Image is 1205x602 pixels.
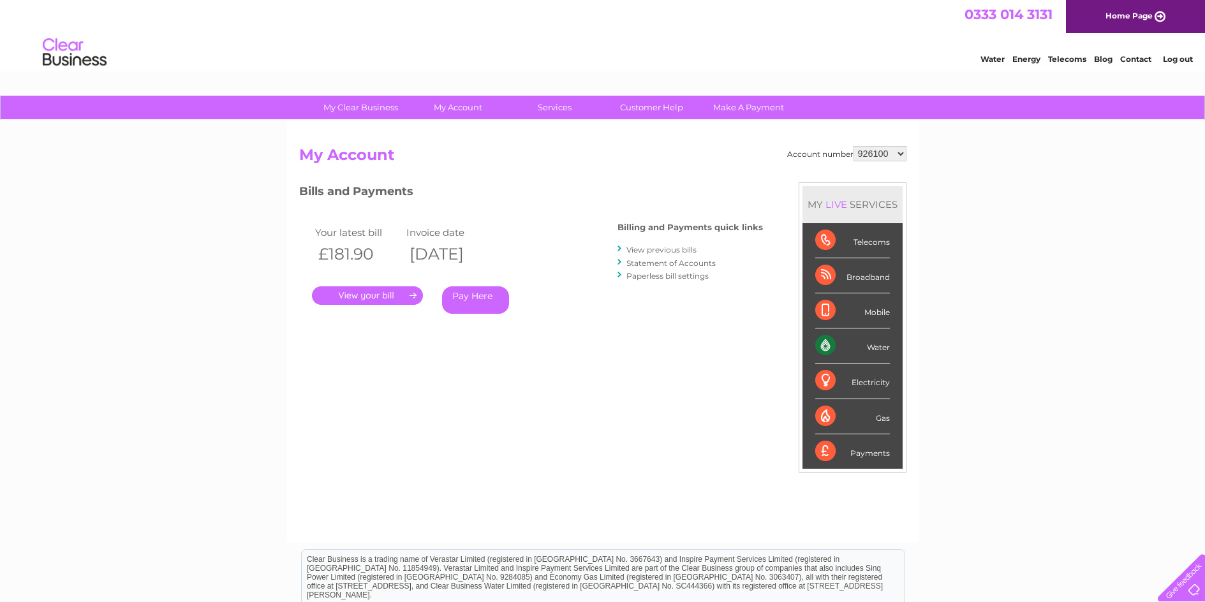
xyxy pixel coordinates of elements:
[502,96,607,119] a: Services
[815,223,890,258] div: Telecoms
[1012,54,1040,64] a: Energy
[312,286,423,305] a: .
[626,271,709,281] a: Paperless bill settings
[1120,54,1151,64] a: Contact
[787,146,906,161] div: Account number
[299,146,906,170] h2: My Account
[308,96,413,119] a: My Clear Business
[299,182,763,205] h3: Bills and Payments
[312,241,404,267] th: £181.90
[405,96,510,119] a: My Account
[802,186,903,223] div: MY SERVICES
[403,241,495,267] th: [DATE]
[1163,54,1193,64] a: Log out
[823,198,850,210] div: LIVE
[403,224,495,241] td: Invoice date
[815,293,890,328] div: Mobile
[599,96,704,119] a: Customer Help
[815,363,890,399] div: Electricity
[815,328,890,363] div: Water
[1048,54,1086,64] a: Telecoms
[980,54,1005,64] a: Water
[626,245,697,254] a: View previous bills
[1094,54,1113,64] a: Blog
[312,224,404,241] td: Your latest bill
[42,33,107,72] img: logo.png
[815,434,890,469] div: Payments
[617,223,763,232] h4: Billing and Payments quick links
[815,258,890,293] div: Broadband
[302,7,905,62] div: Clear Business is a trading name of Verastar Limited (registered in [GEOGRAPHIC_DATA] No. 3667643...
[626,258,716,268] a: Statement of Accounts
[442,286,509,314] a: Pay Here
[815,399,890,434] div: Gas
[696,96,801,119] a: Make A Payment
[965,6,1053,22] a: 0333 014 3131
